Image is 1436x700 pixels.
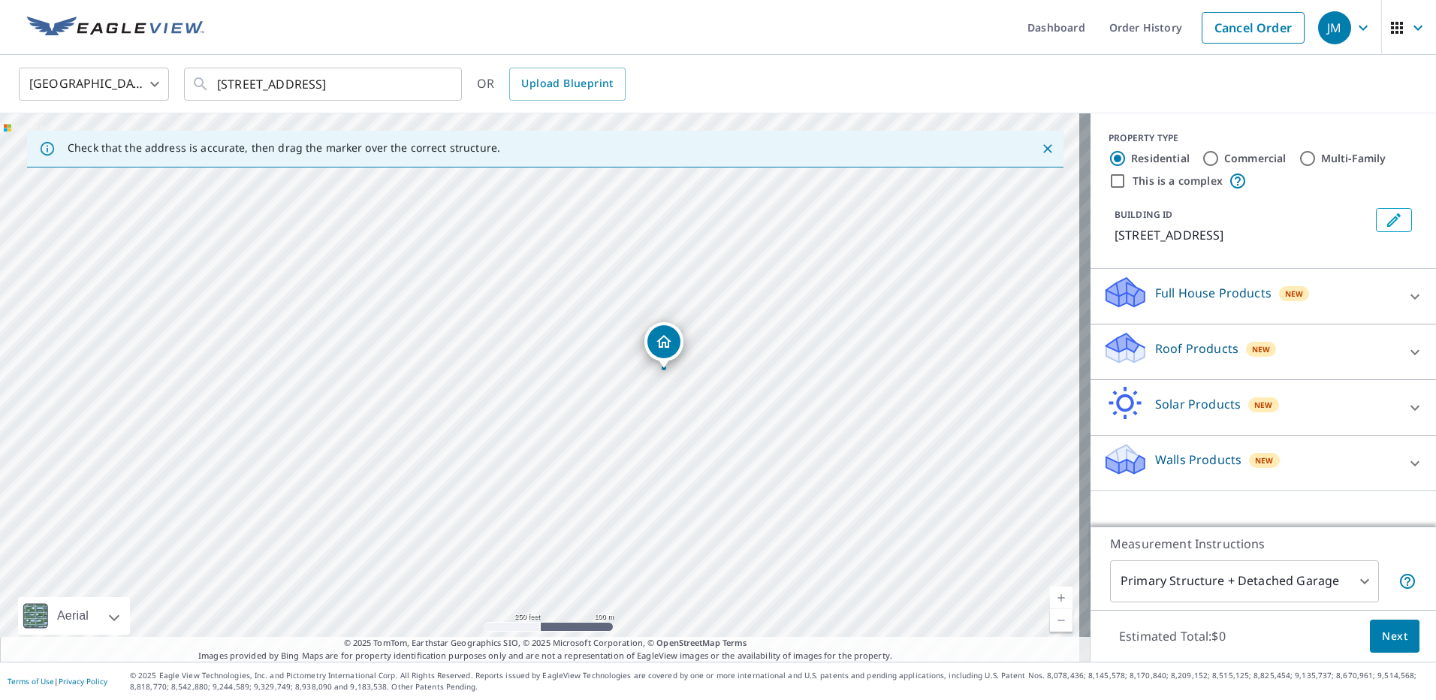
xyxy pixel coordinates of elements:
[1155,395,1241,413] p: Solar Products
[1133,173,1223,189] label: This is a complex
[8,677,107,686] p: |
[723,637,747,648] a: Terms
[1285,288,1304,300] span: New
[1050,587,1072,609] a: Current Level 17, Zoom In
[1131,151,1190,166] label: Residential
[1103,442,1424,484] div: Walls ProductsNew
[8,676,54,686] a: Terms of Use
[1370,620,1419,653] button: Next
[27,17,204,39] img: EV Logo
[521,74,613,93] span: Upload Blueprint
[1155,451,1241,469] p: Walls Products
[1110,560,1379,602] div: Primary Structure + Detached Garage
[1109,131,1418,145] div: PROPERTY TYPE
[1050,609,1072,632] a: Current Level 17, Zoom Out
[1103,330,1424,373] div: Roof ProductsNew
[477,68,626,101] div: OR
[1254,399,1273,411] span: New
[18,597,130,635] div: Aerial
[19,63,169,105] div: [GEOGRAPHIC_DATA]
[1107,620,1238,653] p: Estimated Total: $0
[1155,284,1272,302] p: Full House Products
[1255,454,1274,466] span: New
[1110,535,1416,553] p: Measurement Instructions
[1103,386,1424,429] div: Solar ProductsNew
[656,637,720,648] a: OpenStreetMap
[344,637,747,650] span: © 2025 TomTom, Earthstar Geographics SIO, © 2025 Microsoft Corporation, ©
[1376,208,1412,232] button: Edit building 1
[1115,226,1370,244] p: [STREET_ADDRESS]
[1038,139,1057,158] button: Close
[1115,208,1172,221] p: BUILDING ID
[130,670,1428,692] p: © 2025 Eagle View Technologies, Inc. and Pictometry International Corp. All Rights Reserved. Repo...
[217,63,431,105] input: Search by address or latitude-longitude
[1202,12,1305,44] a: Cancel Order
[1103,275,1424,318] div: Full House ProductsNew
[1252,343,1271,355] span: New
[1382,627,1407,646] span: Next
[509,68,625,101] a: Upload Blueprint
[1318,11,1351,44] div: JM
[644,322,683,369] div: Dropped pin, building 1, Residential property, 14545 Flatiron Clf San Antonio, TX 78253
[1224,151,1287,166] label: Commercial
[1398,572,1416,590] span: Your report will include the primary structure and a detached garage if one exists.
[1155,339,1238,358] p: Roof Products
[59,676,107,686] a: Privacy Policy
[53,597,93,635] div: Aerial
[68,141,500,155] p: Check that the address is accurate, then drag the marker over the correct structure.
[1321,151,1386,166] label: Multi-Family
